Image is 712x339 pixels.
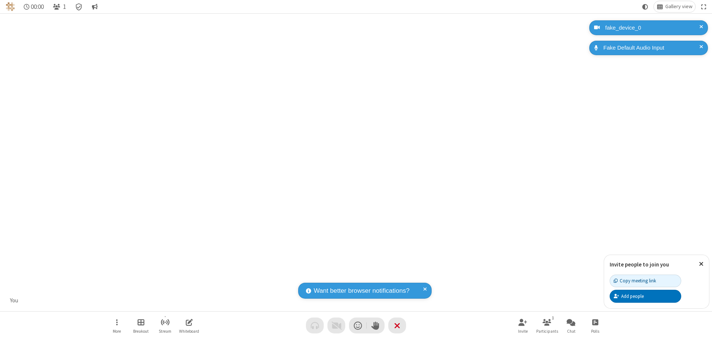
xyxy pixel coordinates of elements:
[550,315,556,321] div: 1
[512,315,534,336] button: Invite participants (⌘+Shift+I)
[560,315,582,336] button: Open chat
[518,329,528,333] span: Invite
[327,318,345,333] button: Video
[591,329,599,333] span: Polls
[388,318,406,333] button: End or leave meeting
[349,318,367,333] button: Send a reaction
[654,1,695,12] button: Change layout
[614,277,656,284] div: Copy meeting link
[610,261,669,268] label: Invite people to join you
[21,1,47,12] div: Timer
[306,318,324,333] button: Audio problem - check your Internet connection or call by phone
[665,4,692,10] span: Gallery view
[6,2,15,11] img: QA Selenium DO NOT DELETE OR CHANGE
[154,315,176,336] button: Start streaming
[610,275,681,287] button: Copy meeting link
[639,1,651,12] button: Using system theme
[367,318,385,333] button: Raise hand
[63,3,66,10] span: 1
[130,315,152,336] button: Manage Breakout Rooms
[133,329,149,333] span: Breakout
[106,315,128,336] button: Open menu
[178,315,200,336] button: Open shared whiteboard
[603,24,702,32] div: fake_device_0
[50,1,69,12] button: Open participant list
[314,286,409,296] span: Want better browser notifications?
[113,329,121,333] span: More
[536,329,558,333] span: Participants
[536,315,558,336] button: Open participant list
[159,329,171,333] span: Stream
[698,1,709,12] button: Fullscreen
[72,1,86,12] div: Meeting details Encryption enabled
[584,315,606,336] button: Open poll
[7,296,21,305] div: You
[89,1,100,12] button: Conversation
[567,329,576,333] span: Chat
[179,329,199,333] span: Whiteboard
[693,255,709,273] button: Close popover
[601,44,702,52] div: Fake Default Audio Input
[31,3,44,10] span: 00:00
[610,290,681,302] button: Add people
